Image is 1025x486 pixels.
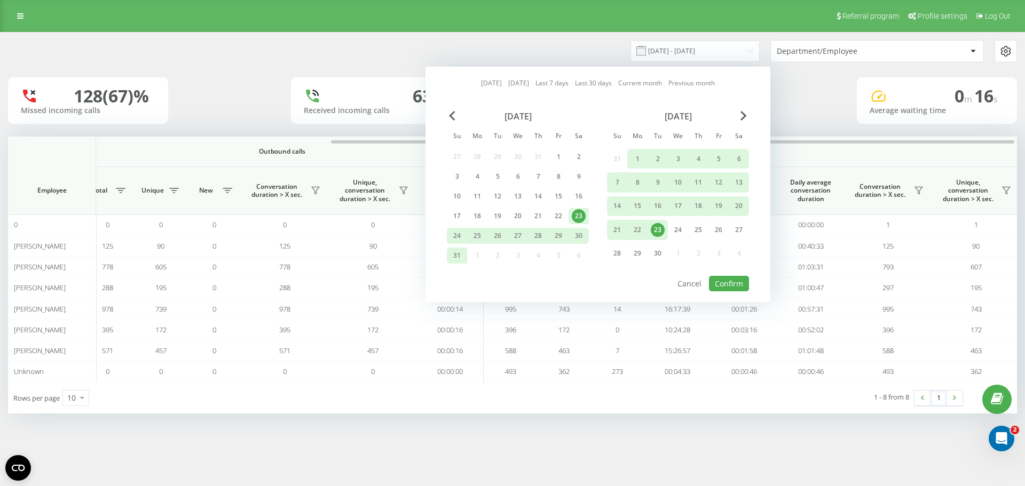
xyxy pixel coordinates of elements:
[971,262,982,272] span: 607
[729,149,749,169] div: Sat Sep 6, 2025
[842,12,899,20] span: Referral program
[491,170,504,184] div: 5
[102,283,113,292] span: 288
[467,208,487,224] div: Mon Aug 18, 2025
[688,220,708,240] div: Thu Sep 25, 2025
[417,340,484,361] td: 00:00:16
[450,249,464,262] div: 31
[212,241,216,251] span: 0
[569,228,589,244] div: Sat Aug 30, 2025
[450,189,464,203] div: 10
[732,199,746,213] div: 20
[607,196,627,216] div: Sun Sep 14, 2025
[447,248,467,264] div: Sun Aug 31, 2025
[985,12,1011,20] span: Log Out
[651,223,665,237] div: 23
[777,340,844,361] td: 01:01:48
[106,367,109,376] span: 0
[651,152,665,166] div: 2
[712,152,726,166] div: 5
[17,186,86,195] span: Employee
[367,304,379,314] span: 739
[14,283,66,292] span: [PERSON_NAME]
[548,208,569,224] div: Fri Aug 22, 2025
[139,186,166,195] span: Unique
[569,169,589,185] div: Sat Aug 9, 2025
[470,170,484,184] div: 4
[777,47,904,56] div: Department/Employee
[971,283,982,292] span: 195
[528,208,548,224] div: Thu Aug 21, 2025
[971,304,982,314] span: 743
[627,149,648,169] div: Mon Sep 1, 2025
[531,170,545,184] div: 7
[155,304,167,314] span: 739
[102,304,113,314] span: 978
[882,367,894,376] span: 493
[155,283,167,292] span: 195
[671,152,685,166] div: 3
[558,325,570,334] span: 172
[849,182,911,199] span: Conversation duration > Х sec.
[651,246,665,260] div: 30
[551,229,565,243] div: 29
[548,188,569,204] div: Fri Aug 15, 2025
[508,208,528,224] div: Wed Aug 20, 2025
[729,196,749,216] div: Sat Sep 20, 2025
[688,172,708,192] div: Thu Sep 11, 2025
[334,178,396,203] span: Unique, conversation duration > Х sec.
[13,393,60,403] span: Rows per page
[491,209,504,223] div: 19
[14,325,66,334] span: [PERSON_NAME]
[974,220,978,229] span: 1
[688,196,708,216] div: Thu Sep 18, 2025
[712,223,726,237] div: 26
[367,325,379,334] span: 172
[558,346,570,355] span: 463
[212,346,216,355] span: 0
[627,172,648,192] div: Mon Sep 8, 2025
[102,262,113,272] span: 778
[732,152,746,166] div: 6
[14,346,66,355] span: [PERSON_NAME]
[1011,426,1019,434] span: 2
[644,361,711,382] td: 00:04:33
[777,214,844,235] td: 00:00:00
[630,199,644,213] div: 15
[690,129,706,145] abbr: Thursday
[668,196,688,216] div: Wed Sep 17, 2025
[644,298,711,319] td: 16:17:39
[371,367,375,376] span: 0
[505,325,516,334] span: 396
[668,220,688,240] div: Wed Sep 24, 2025
[711,320,777,340] td: 00:03:16
[955,84,974,107] span: 0
[691,223,705,237] div: 25
[505,367,516,376] span: 493
[607,220,627,240] div: Sun Sep 21, 2025
[569,188,589,204] div: Sat Aug 16, 2025
[777,277,844,298] td: 01:00:47
[508,228,528,244] div: Wed Aug 27, 2025
[777,257,844,277] td: 01:03:31
[668,78,715,88] a: Previous month
[691,152,705,166] div: 4
[417,235,484,256] td: 00:00:19
[487,188,508,204] div: Tue Aug 12, 2025
[531,209,545,223] div: 21
[155,325,167,334] span: 172
[279,283,290,292] span: 288
[785,178,836,203] span: Daily average conversation duration
[551,209,565,223] div: 22
[651,176,665,189] div: 9
[212,304,216,314] span: 0
[732,223,746,237] div: 27
[777,320,844,340] td: 00:52:02
[607,244,627,264] div: Sun Sep 28, 2025
[491,189,504,203] div: 12
[712,176,726,189] div: 12
[212,262,216,272] span: 0
[688,149,708,169] div: Thu Sep 4, 2025
[481,78,502,88] a: [DATE]
[550,129,566,145] abbr: Friday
